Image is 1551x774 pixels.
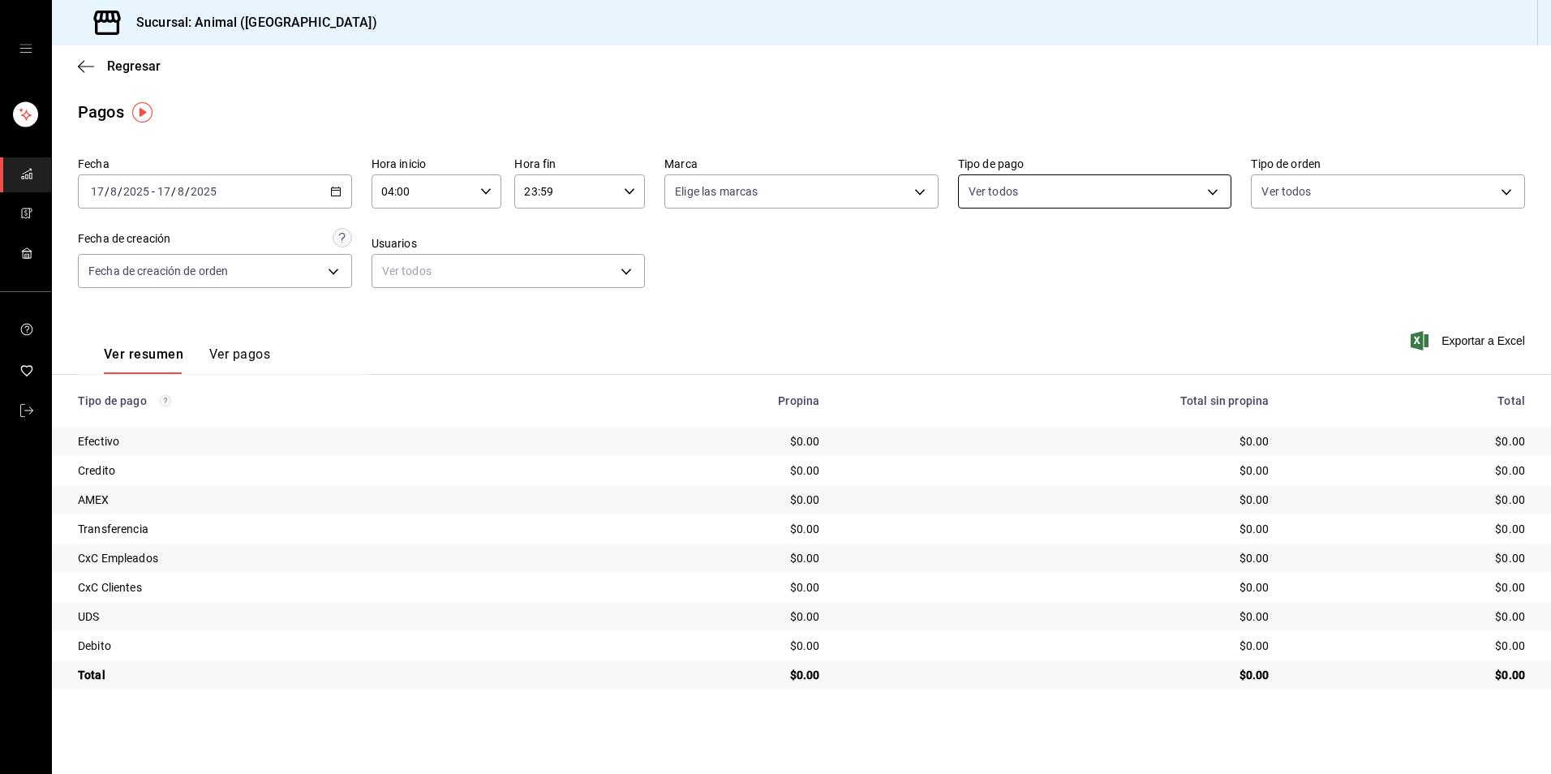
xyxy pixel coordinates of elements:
input: -- [110,185,118,198]
label: Fecha [78,158,352,170]
span: Ver todos [969,183,1018,200]
img: Tooltip marker [132,102,153,123]
div: Tipo de pago [78,394,556,407]
div: $0.00 [1295,667,1525,683]
div: CxC Empleados [78,550,556,566]
span: / [171,185,176,198]
div: $0.00 [582,667,819,683]
div: $0.00 [582,638,819,654]
div: $0.00 [845,521,1269,537]
span: Fecha de creación de orden [88,263,228,279]
div: $0.00 [1295,433,1525,449]
input: ---- [190,185,217,198]
span: / [105,185,110,198]
div: $0.00 [582,579,819,596]
div: $0.00 [845,550,1269,566]
div: CxC Clientes [78,579,556,596]
div: Debito [78,638,556,654]
button: open drawer [19,42,32,55]
div: $0.00 [1295,492,1525,508]
div: $0.00 [1295,579,1525,596]
div: Ver todos [372,254,646,288]
h3: Sucursal: Animal ([GEOGRAPHIC_DATA]) [123,13,377,32]
div: navigation tabs [104,346,270,374]
span: Regresar [107,58,161,74]
div: Propina [582,394,819,407]
span: Elige las marcas [675,183,758,200]
label: Marca [664,158,939,170]
div: UDS [78,608,556,625]
svg: Los pagos realizados con Pay y otras terminales son montos brutos. [160,395,171,406]
div: Credito [78,462,556,479]
div: $0.00 [845,608,1269,625]
span: - [152,185,155,198]
input: -- [90,185,105,198]
div: Fecha de creación [78,230,170,247]
div: $0.00 [1295,462,1525,479]
div: Pagos [78,100,124,124]
div: $0.00 [845,638,1269,654]
div: Total sin propina [845,394,1269,407]
div: Total [78,667,556,683]
div: $0.00 [845,492,1269,508]
span: / [118,185,122,198]
div: $0.00 [845,433,1269,449]
div: $0.00 [582,462,819,479]
div: $0.00 [1295,608,1525,625]
label: Tipo de pago [958,158,1232,170]
div: $0.00 [582,492,819,508]
div: $0.00 [845,462,1269,479]
div: $0.00 [582,521,819,537]
button: Ver pagos [209,346,270,374]
button: Exportar a Excel [1414,331,1525,350]
div: $0.00 [582,550,819,566]
div: Efectivo [78,433,556,449]
div: $0.00 [582,608,819,625]
div: Total [1295,394,1525,407]
input: ---- [122,185,150,198]
div: $0.00 [845,667,1269,683]
div: $0.00 [1295,638,1525,654]
div: $0.00 [1295,521,1525,537]
div: $0.00 [1295,550,1525,566]
label: Usuarios [372,238,646,249]
input: -- [177,185,185,198]
span: / [185,185,190,198]
label: Hora inicio [372,158,502,170]
button: Ver resumen [104,346,183,374]
div: Transferencia [78,521,556,537]
span: Ver todos [1261,183,1311,200]
input: -- [157,185,171,198]
div: $0.00 [582,433,819,449]
button: Regresar [78,58,161,74]
label: Tipo de orden [1251,158,1525,170]
div: $0.00 [845,579,1269,596]
label: Hora fin [514,158,645,170]
div: AMEX [78,492,556,508]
